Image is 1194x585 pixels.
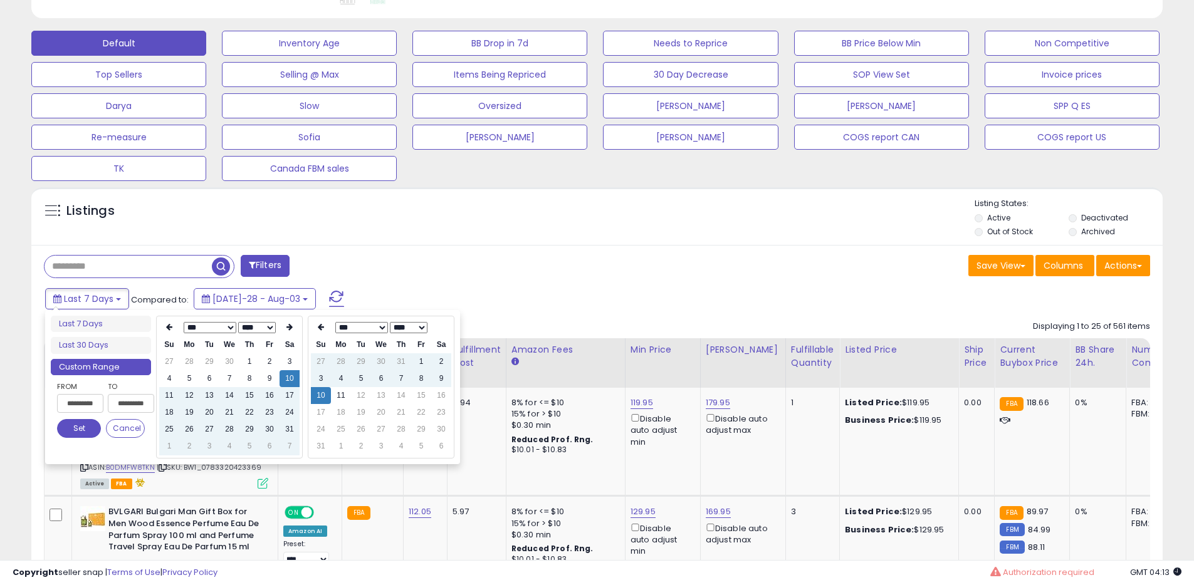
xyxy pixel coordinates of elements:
button: TK [31,156,206,181]
div: 0% [1075,506,1116,517]
small: Amazon Fees. [511,356,519,368]
span: Last 7 Days [64,292,113,305]
b: Business Price: [845,524,914,536]
th: Fr [259,336,280,353]
button: Canada FBM sales [222,156,397,181]
td: 28 [391,421,411,438]
td: 28 [219,421,239,438]
td: 8 [239,370,259,387]
td: 30 [431,421,451,438]
th: Mo [331,336,351,353]
td: 1 [331,438,351,455]
span: 2025-08-11 04:13 GMT [1130,566,1181,578]
td: 29 [199,353,219,370]
th: Tu [351,336,371,353]
div: 8% for <= $10 [511,397,615,408]
td: 3 [371,438,391,455]
td: 28 [331,353,351,370]
button: Slow [222,93,397,118]
td: 5 [351,370,371,387]
th: Tu [199,336,219,353]
button: Actions [1096,255,1150,276]
td: 27 [311,353,331,370]
td: 7 [391,370,411,387]
div: 5.97 [453,506,496,517]
div: Num of Comp. [1131,343,1177,370]
td: 4 [219,438,239,455]
button: [PERSON_NAME] [412,125,587,150]
button: Invoice prices [985,62,1160,87]
td: 9 [259,370,280,387]
td: 16 [259,387,280,404]
td: 11 [331,387,351,404]
td: 25 [331,421,351,438]
small: FBM [1000,541,1024,554]
div: $119.95 [845,415,949,426]
th: Sa [280,336,300,353]
small: FBM [1000,523,1024,536]
h5: Listings [66,202,115,220]
div: ASIN: [80,397,268,487]
i: hazardous material [132,478,145,487]
td: 17 [311,404,331,421]
td: 18 [331,404,351,421]
div: Fulfillable Quantity [791,343,834,370]
b: Reduced Prof. Rng. [511,543,594,554]
div: $129.95 [845,506,949,517]
span: | SKU: BW1_0783320423369 [157,462,261,472]
button: Sofia [222,125,397,150]
b: Business Price: [845,414,914,426]
a: Terms of Use [107,566,160,578]
div: Listed Price [845,343,953,356]
button: Top Sellers [31,62,206,87]
label: To [108,380,145,393]
th: Mo [179,336,199,353]
td: 6 [431,438,451,455]
div: 15% for > $10 [511,408,615,420]
div: FBA: 1 [1131,506,1173,517]
a: Privacy Policy [162,566,217,578]
td: 29 [351,353,371,370]
td: 27 [159,353,179,370]
div: 0% [1075,397,1116,408]
td: 31 [280,421,300,438]
small: FBA [347,506,370,520]
td: 5 [411,438,431,455]
a: 179.95 [706,396,730,409]
button: Items Being Repriced [412,62,587,87]
td: 12 [179,387,199,404]
td: 29 [239,421,259,438]
span: 89.97 [1027,505,1049,517]
th: Su [311,336,331,353]
td: 2 [259,353,280,370]
p: Listing States: [975,198,1163,210]
button: Cancel [106,419,145,438]
b: Listed Price: [845,396,902,408]
small: FBA [1000,506,1023,520]
td: 7 [219,370,239,387]
button: BB Price Below Min [794,31,969,56]
td: 31 [311,438,331,455]
label: Out of Stock [987,226,1033,237]
th: We [371,336,391,353]
span: ON [286,507,301,518]
div: Displaying 1 to 25 of 561 items [1033,321,1150,333]
b: BVLGARI Bulgari Man Gift Box for Men Wood Essence Perfume Eau De Parfum Spray 100 ml and Perfume ... [108,506,261,556]
a: B0DMFW8TKN [106,462,155,473]
div: BB Share 24h. [1075,343,1121,370]
td: 21 [219,404,239,421]
td: 21 [391,404,411,421]
td: 14 [391,387,411,404]
div: FBM: 4 [1131,518,1173,529]
div: 8% for <= $10 [511,506,615,517]
td: 29 [411,421,431,438]
button: Oversized [412,93,587,118]
td: 10 [280,370,300,387]
td: 16 [431,387,451,404]
td: 19 [351,404,371,421]
button: Last 7 Days [45,288,129,309]
span: Columns [1044,259,1083,272]
td: 4 [331,370,351,387]
td: 30 [219,353,239,370]
button: COGS report CAN [794,125,969,150]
